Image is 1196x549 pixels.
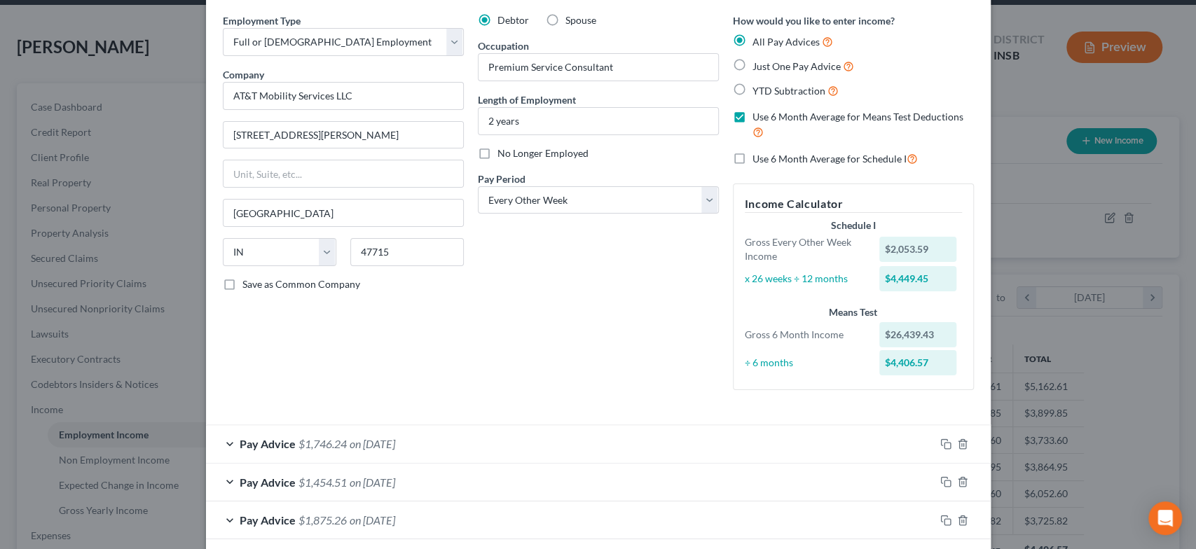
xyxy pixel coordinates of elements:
[497,14,529,26] span: Debtor
[879,322,956,347] div: $26,439.43
[565,14,596,26] span: Spouse
[223,82,464,110] input: Search company by name...
[745,305,962,319] div: Means Test
[242,278,360,290] span: Save as Common Company
[350,513,395,527] span: on [DATE]
[224,200,463,226] input: Enter city...
[733,13,895,28] label: How would you like to enter income?
[879,266,956,291] div: $4,449.45
[223,69,264,81] span: Company
[240,475,296,489] span: Pay Advice
[879,350,956,375] div: $4,406.57
[738,272,873,286] div: x 26 weeks ÷ 12 months
[478,173,525,185] span: Pay Period
[752,111,963,123] span: Use 6 Month Average for Means Test Deductions
[479,54,718,81] input: --
[240,513,296,527] span: Pay Advice
[738,235,873,263] div: Gross Every Other Week Income
[298,513,347,527] span: $1,875.26
[479,108,718,134] input: ex: 2 years
[223,15,301,27] span: Employment Type
[240,437,296,450] span: Pay Advice
[298,437,347,450] span: $1,746.24
[350,437,395,450] span: on [DATE]
[745,195,962,213] h5: Income Calculator
[1148,501,1182,535] div: Open Intercom Messenger
[752,85,825,97] span: YTD Subtraction
[478,92,576,107] label: Length of Employment
[478,39,529,53] label: Occupation
[745,218,962,232] div: Schedule I
[752,153,907,165] span: Use 6 Month Average for Schedule I
[224,122,463,148] input: Enter address...
[879,237,956,262] div: $2,053.59
[497,147,589,159] span: No Longer Employed
[752,60,841,72] span: Just One Pay Advice
[224,160,463,187] input: Unit, Suite, etc...
[350,475,395,489] span: on [DATE]
[738,328,873,342] div: Gross 6 Month Income
[738,356,873,370] div: ÷ 6 months
[752,36,820,48] span: All Pay Advices
[350,238,464,266] input: Enter zip...
[298,475,347,489] span: $1,454.51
